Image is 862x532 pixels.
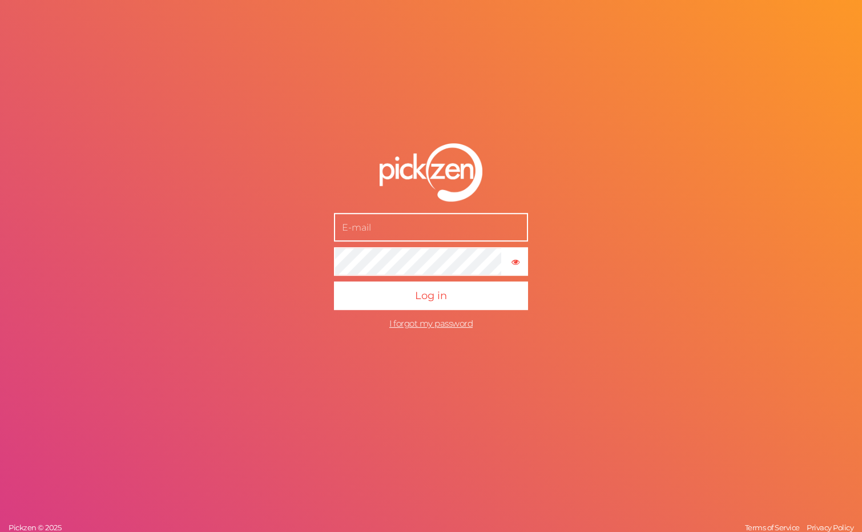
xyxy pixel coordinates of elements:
span: Privacy Policy [807,523,853,532]
input: E-mail [334,213,528,241]
a: I forgot my password [389,318,473,329]
a: Privacy Policy [804,523,856,532]
a: Terms of Service [742,523,803,532]
button: Log in [334,281,528,310]
span: Terms of Service [745,523,800,532]
img: pz-logo-white.png [380,144,482,202]
a: Pickzen © 2025 [6,523,64,532]
span: Log in [415,289,447,302]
